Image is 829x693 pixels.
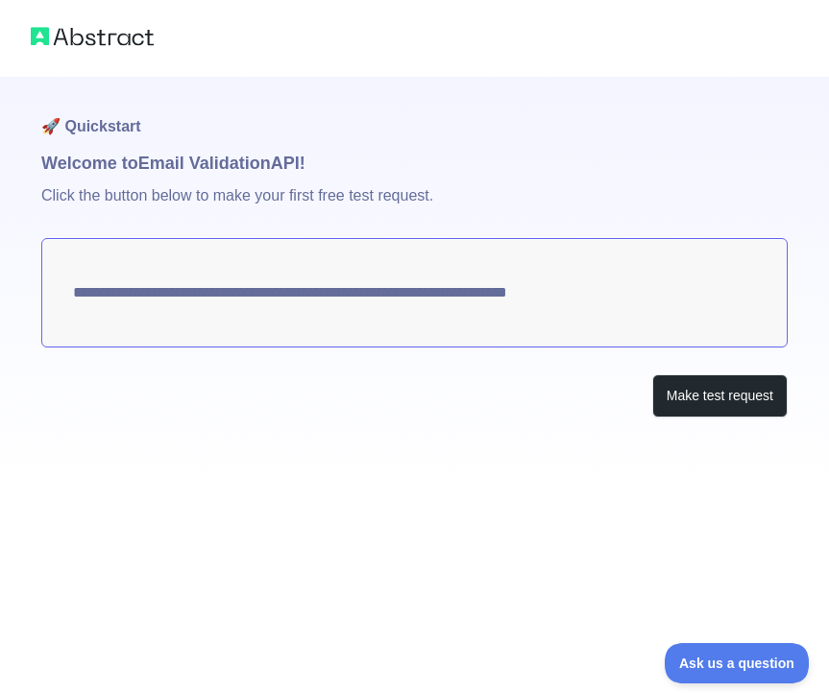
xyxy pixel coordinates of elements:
[41,150,788,177] h1: Welcome to Email Validation API!
[652,374,788,418] button: Make test request
[665,643,810,683] iframe: Toggle Customer Support
[31,23,154,50] img: Abstract logo
[41,177,788,238] p: Click the button below to make your first free test request.
[41,77,788,150] h1: 🚀 Quickstart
